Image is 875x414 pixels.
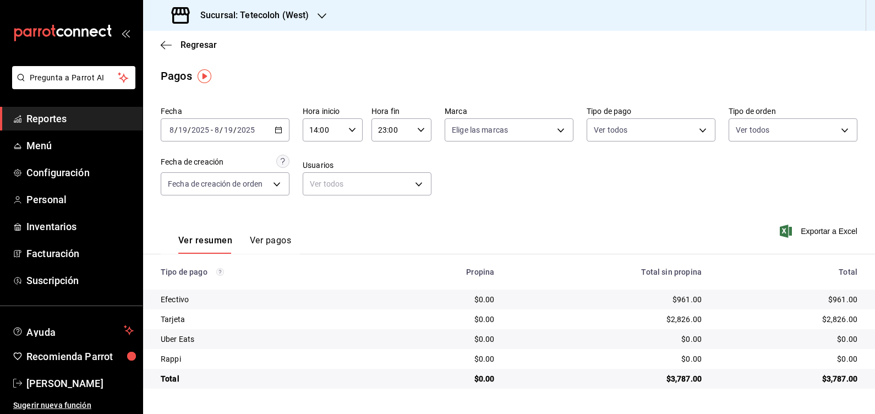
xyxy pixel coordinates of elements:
[390,294,494,305] div: $0.00
[26,246,134,261] span: Facturación
[390,373,494,384] div: $0.00
[26,111,134,126] span: Reportes
[211,126,213,134] span: -
[719,314,857,325] div: $2,826.00
[178,126,188,134] input: --
[220,126,223,134] span: /
[719,373,857,384] div: $3,787.00
[168,178,262,189] span: Fecha de creación de orden
[303,172,431,195] div: Ver todos
[192,9,309,22] h3: Sucursal: Tetecoloh (West)
[161,107,289,115] label: Fecha
[214,126,220,134] input: --
[512,334,702,345] div: $0.00
[512,268,702,276] div: Total sin propina
[216,268,224,276] svg: Los pagos realizados con Pay y otras terminales son montos brutos.
[161,294,373,305] div: Efectivo
[169,126,174,134] input: --
[223,126,233,134] input: --
[512,294,702,305] div: $961.00
[719,334,857,345] div: $0.00
[26,324,119,337] span: Ayuda
[719,294,857,305] div: $961.00
[26,219,134,234] span: Inventarios
[161,156,223,168] div: Fecha de creación
[26,376,134,391] span: [PERSON_NAME]
[26,192,134,207] span: Personal
[161,268,373,276] div: Tipo de pago
[233,126,237,134] span: /
[512,353,702,364] div: $0.00
[445,107,573,115] label: Marca
[121,29,130,37] button: open_drawer_menu
[191,126,210,134] input: ----
[178,235,232,254] button: Ver resumen
[161,373,373,384] div: Total
[390,268,494,276] div: Propina
[161,68,192,84] div: Pagos
[161,353,373,364] div: Rappi
[161,314,373,325] div: Tarjeta
[594,124,627,135] span: Ver todos
[719,268,857,276] div: Total
[587,107,715,115] label: Tipo de pago
[736,124,769,135] span: Ver todos
[178,235,291,254] div: navigation tabs
[30,72,118,84] span: Pregunta a Parrot AI
[303,107,363,115] label: Hora inicio
[782,225,857,238] button: Exportar a Excel
[12,66,135,89] button: Pregunta a Parrot AI
[371,107,431,115] label: Hora fin
[181,40,217,50] span: Regresar
[303,161,431,169] label: Usuarios
[13,400,134,411] span: Sugerir nueva función
[26,165,134,180] span: Configuración
[719,353,857,364] div: $0.00
[237,126,255,134] input: ----
[390,334,494,345] div: $0.00
[174,126,178,134] span: /
[250,235,291,254] button: Ver pagos
[26,273,134,288] span: Suscripción
[161,334,373,345] div: Uber Eats
[8,80,135,91] a: Pregunta a Parrot AI
[390,314,494,325] div: $0.00
[729,107,857,115] label: Tipo de orden
[26,349,134,364] span: Recomienda Parrot
[188,126,191,134] span: /
[26,138,134,153] span: Menú
[390,353,494,364] div: $0.00
[161,40,217,50] button: Regresar
[198,69,211,83] img: Tooltip marker
[452,124,508,135] span: Elige las marcas
[512,314,702,325] div: $2,826.00
[512,373,702,384] div: $3,787.00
